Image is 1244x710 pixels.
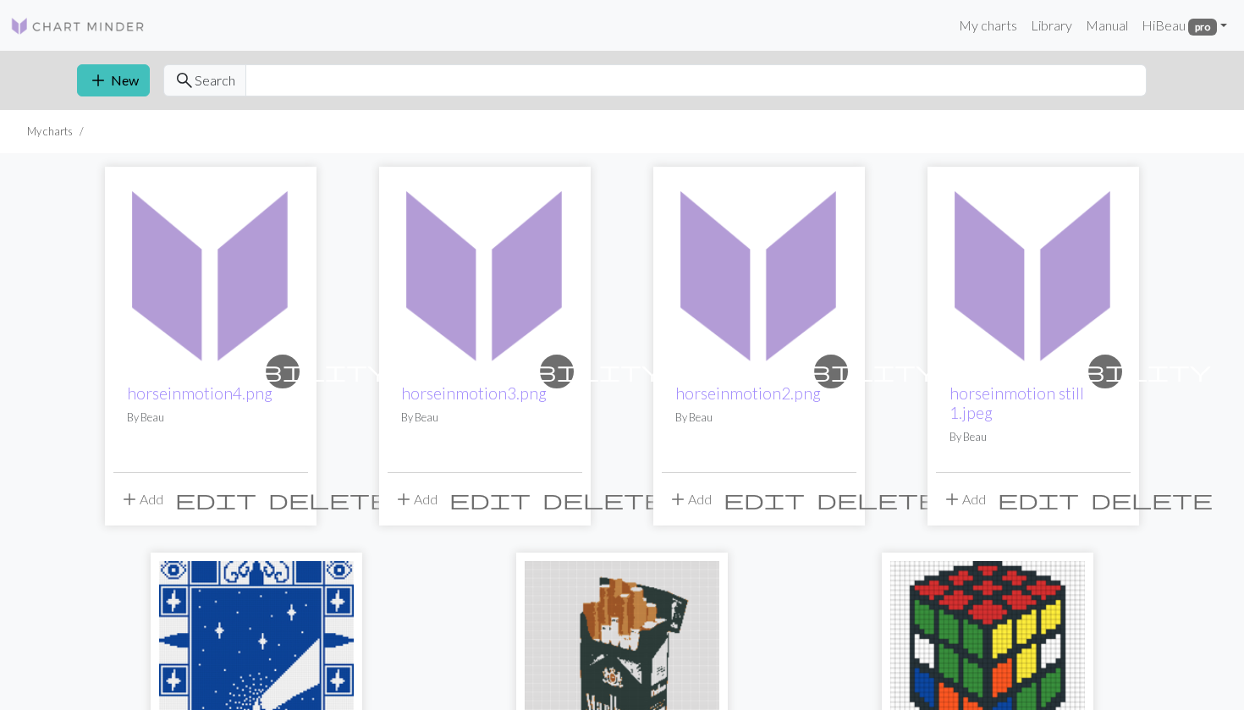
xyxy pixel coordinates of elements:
[10,16,146,36] img: Logo
[175,487,256,511] span: edit
[262,483,396,515] button: Delete
[542,487,664,511] span: delete
[449,487,531,511] span: edit
[177,355,388,388] i: private
[268,487,390,511] span: delete
[177,358,388,384] span: visibility
[724,489,805,509] i: Edit
[992,483,1085,515] button: Edit
[662,483,718,515] button: Add
[811,483,944,515] button: Delete
[119,487,140,511] span: add
[27,124,73,140] li: My charts
[174,69,195,92] span: search
[537,483,670,515] button: Delete
[525,648,719,664] a: main-qimg-981bf2d59c549d564a7e36d92d78e9bc.webp
[950,429,1117,445] p: By Beau
[451,358,663,384] span: visibility
[88,69,108,92] span: add
[175,489,256,509] i: Edit
[817,487,939,511] span: delete
[77,64,150,96] button: New
[662,262,856,278] a: horseinmotion2.png
[718,483,811,515] button: Edit
[998,489,1079,509] i: Edit
[675,383,821,403] a: horseinmotion2.png
[942,487,962,511] span: add
[1188,19,1217,36] span: pro
[127,383,272,403] a: horseinmotion4.png
[952,8,1024,42] a: My charts
[451,355,663,388] i: private
[127,410,294,426] p: By Beau
[999,358,1211,384] span: visibility
[401,410,569,426] p: By Beau
[890,648,1085,664] a: test2
[936,483,992,515] button: Add
[936,262,1131,278] a: horseinmotion still 1.jpeg
[388,262,582,278] a: horseinmotion3.png
[1091,487,1213,511] span: delete
[113,175,308,370] img: horseinmotion4.png
[388,175,582,370] img: horseinmotion3.png
[725,358,937,384] span: visibility
[443,483,537,515] button: Edit
[388,483,443,515] button: Add
[195,70,235,91] span: Search
[998,487,1079,511] span: edit
[936,175,1131,370] img: horseinmotion still 1.jpeg
[999,355,1211,388] i: private
[113,262,308,278] a: horseinmotion4.png
[675,410,843,426] p: By Beau
[1085,483,1219,515] button: Delete
[159,648,354,664] a: weaving final proj
[169,483,262,515] button: Edit
[113,483,169,515] button: Add
[1024,8,1079,42] a: Library
[394,487,414,511] span: add
[950,383,1084,422] a: horseinmotion still 1.jpeg
[668,487,688,511] span: add
[1135,8,1234,42] a: HiBeau pro
[662,175,856,370] img: horseinmotion2.png
[724,487,805,511] span: edit
[449,489,531,509] i: Edit
[725,355,937,388] i: private
[401,383,547,403] a: horseinmotion3.png
[1079,8,1135,42] a: Manual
